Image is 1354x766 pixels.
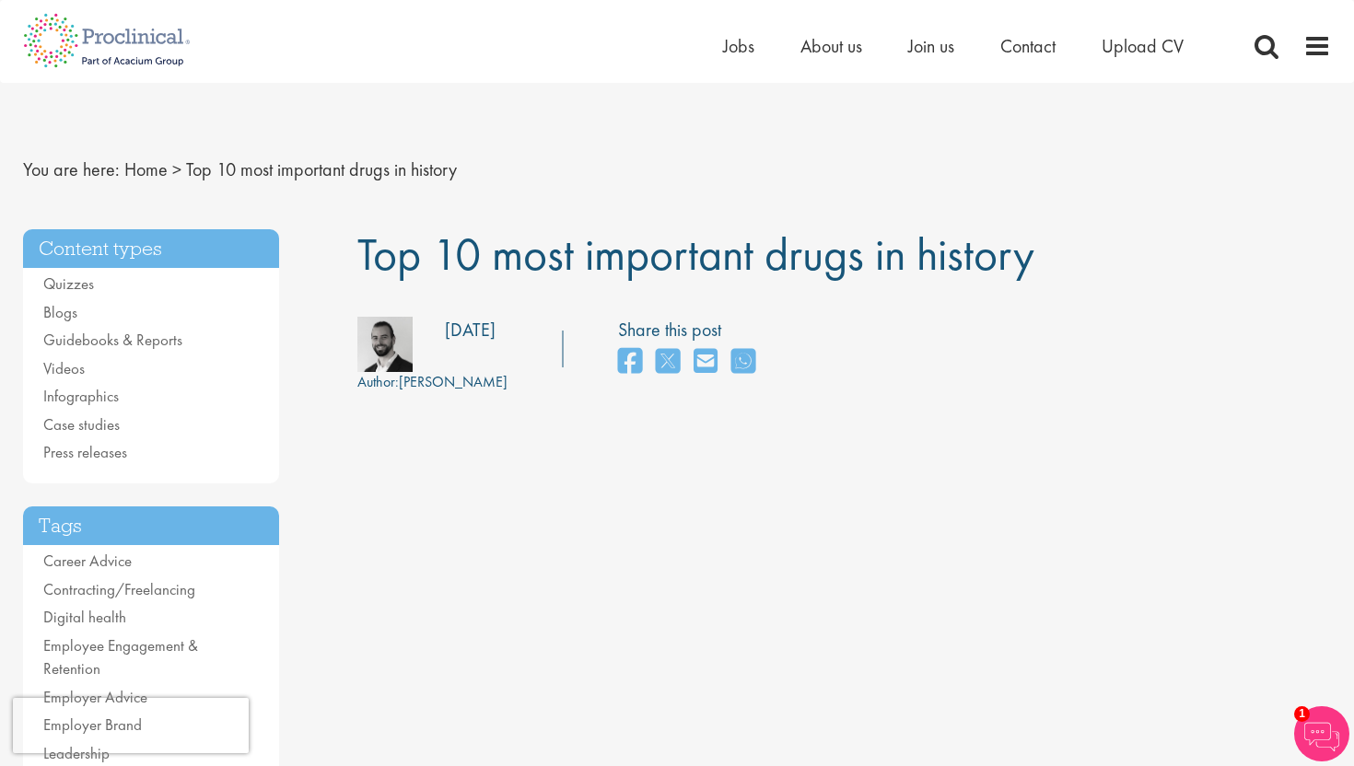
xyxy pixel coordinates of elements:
span: Top 10 most important drugs in history [186,157,457,181]
a: Employer Advice [43,687,147,707]
a: Leadership [43,743,110,763]
a: Upload CV [1102,34,1184,58]
a: Case studies [43,414,120,435]
a: Press releases [43,442,127,462]
a: Guidebooks & Reports [43,330,182,350]
a: Blogs [43,302,77,322]
div: [PERSON_NAME] [357,372,508,393]
span: > [172,157,181,181]
a: Join us [908,34,954,58]
a: About us [800,34,862,58]
a: Jobs [723,34,754,58]
a: Videos [43,358,85,378]
h3: Content types [23,229,279,269]
a: share on whats app [731,342,755,382]
a: Career Advice [43,551,132,571]
span: 1 [1294,706,1310,722]
a: share on facebook [618,342,642,382]
a: Infographics [43,386,119,406]
iframe: reCAPTCHA [13,698,249,753]
span: Top 10 most important drugs in history [357,225,1034,284]
a: Contracting/Freelancing [43,579,195,599]
img: Chatbot [1294,706,1349,761]
span: You are here: [23,157,120,181]
a: breadcrumb link [124,157,168,181]
a: Employee Engagement & Retention [43,635,198,679]
a: Quizzes [43,273,94,294]
h3: Tags [23,506,279,546]
a: share on email [694,342,718,382]
span: Author: [357,372,399,391]
img: 76d2c18e-6ce3-4617-eefd-08d5a473185b [357,317,413,372]
a: Digital health [43,607,126,627]
a: share on twitter [656,342,680,382]
a: Contact [1000,34,1056,58]
div: [DATE] [445,317,496,343]
label: Share this post [618,317,765,343]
